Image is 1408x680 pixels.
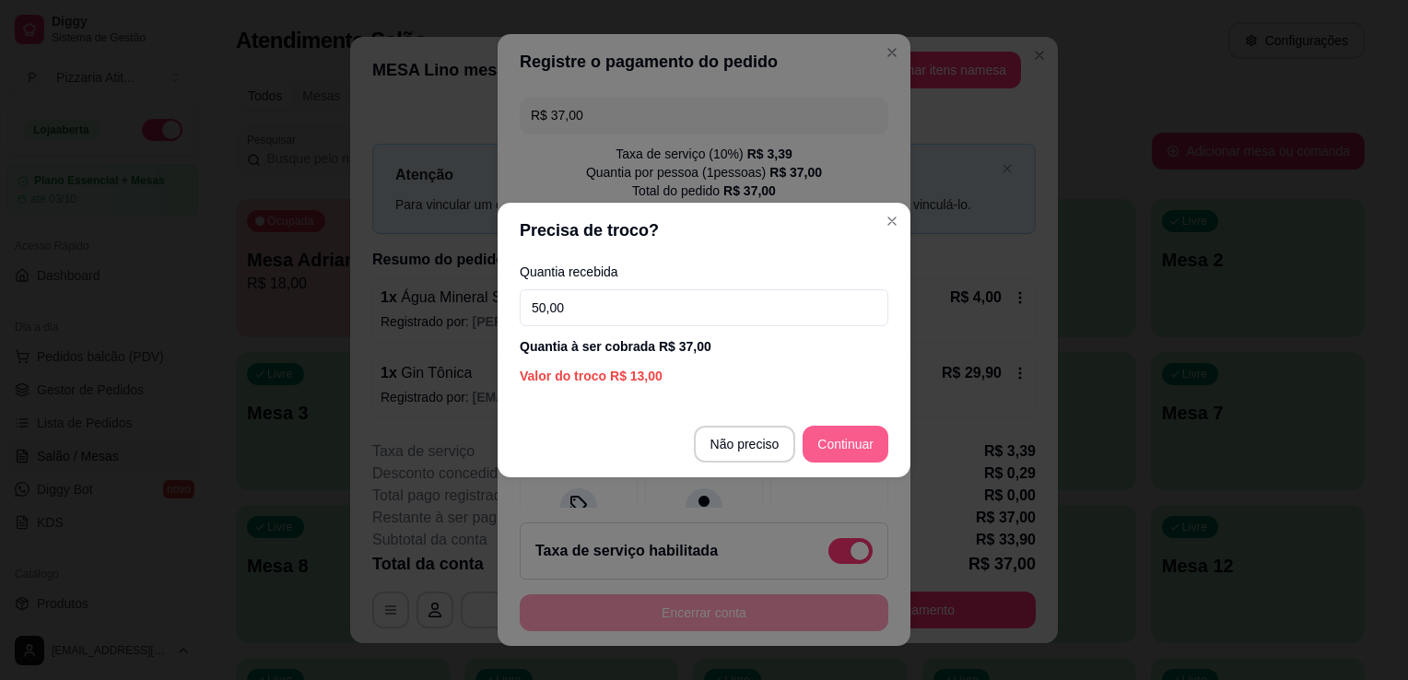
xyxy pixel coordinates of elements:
div: Valor do troco R$ 13,00 [520,367,888,385]
button: Continuar [803,426,888,463]
header: Precisa de troco? [498,203,910,258]
button: Não preciso [694,426,796,463]
label: Quantia recebida [520,265,888,278]
button: Close [877,206,907,236]
div: Quantia à ser cobrada R$ 37,00 [520,337,888,356]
